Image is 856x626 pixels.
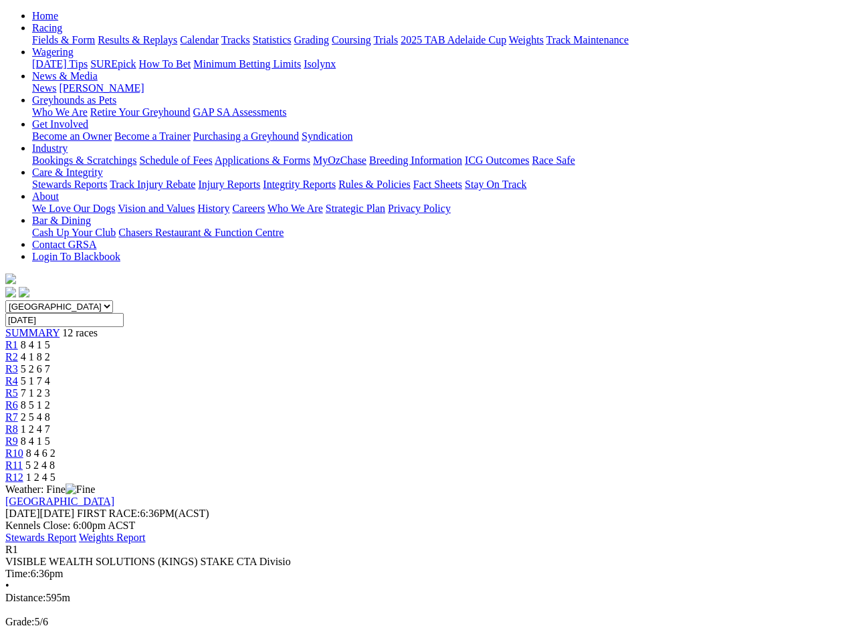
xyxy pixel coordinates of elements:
[32,82,56,94] a: News
[114,130,191,142] a: Become a Trainer
[32,203,851,215] div: About
[77,508,140,519] span: FIRST RACE:
[5,532,76,543] a: Stewards Report
[32,10,58,21] a: Home
[79,532,146,543] a: Weights Report
[90,58,136,70] a: SUREpick
[32,34,851,46] div: Racing
[215,154,310,166] a: Applications & Forms
[304,58,336,70] a: Isolynx
[32,118,88,130] a: Get Involved
[388,203,451,214] a: Privacy Policy
[193,58,301,70] a: Minimum Betting Limits
[5,399,18,411] a: R6
[19,287,29,298] img: twitter.svg
[32,179,107,190] a: Stewards Reports
[5,472,23,483] a: R12
[5,447,23,459] a: R10
[193,130,299,142] a: Purchasing a Greyhound
[5,580,9,591] span: •
[232,203,265,214] a: Careers
[5,496,114,507] a: [GEOGRAPHIC_DATA]
[5,459,23,471] a: R11
[21,399,50,411] span: 8 5 1 2
[139,58,191,70] a: How To Bet
[509,34,544,45] a: Weights
[21,387,50,399] span: 7 1 2 3
[32,203,115,214] a: We Love Our Dogs
[180,34,219,45] a: Calendar
[465,179,526,190] a: Stay On Track
[21,435,50,447] span: 8 4 1 5
[62,327,98,338] span: 12 races
[5,556,851,568] div: VISIBLE WEALTH SOLUTIONS (KINGS) STAKE CTA Divisio
[5,568,851,580] div: 6:36pm
[21,363,50,375] span: 5 2 6 7
[32,82,851,94] div: News & Media
[32,22,62,33] a: Racing
[98,34,177,45] a: Results & Replays
[413,179,462,190] a: Fact Sheets
[32,251,120,262] a: Login To Blackbook
[32,227,116,238] a: Cash Up Your Club
[32,46,74,58] a: Wagering
[546,34,629,45] a: Track Maintenance
[32,58,851,70] div: Wagering
[313,154,366,166] a: MyOzChase
[5,363,18,375] a: R3
[369,154,462,166] a: Breeding Information
[197,203,229,214] a: History
[21,339,50,350] span: 8 4 1 5
[32,142,68,154] a: Industry
[5,274,16,284] img: logo-grsa-white.png
[253,34,292,45] a: Statistics
[5,351,18,362] a: R2
[5,484,95,495] span: Weather: Fine
[32,154,851,167] div: Industry
[32,227,851,239] div: Bar & Dining
[32,215,91,226] a: Bar & Dining
[198,179,260,190] a: Injury Reports
[26,447,56,459] span: 8 4 6 2
[5,423,18,435] a: R8
[5,568,31,579] span: Time:
[118,203,195,214] a: Vision and Values
[32,34,95,45] a: Fields & Form
[66,484,95,496] img: Fine
[373,34,398,45] a: Trials
[5,327,60,338] a: SUMMARY
[25,459,55,471] span: 5 2 4 8
[21,423,50,435] span: 1 2 4 7
[5,339,18,350] span: R1
[32,191,59,202] a: About
[59,82,144,94] a: [PERSON_NAME]
[32,130,112,142] a: Become an Owner
[338,179,411,190] a: Rules & Policies
[5,544,18,555] span: R1
[532,154,574,166] a: Race Safe
[139,154,212,166] a: Schedule of Fees
[302,130,352,142] a: Syndication
[32,94,116,106] a: Greyhounds as Pets
[21,375,50,387] span: 5 1 7 4
[110,179,195,190] a: Track Injury Rebate
[118,227,284,238] a: Chasers Restaurant & Function Centre
[5,435,18,447] span: R9
[5,375,18,387] span: R4
[90,106,191,118] a: Retire Your Greyhound
[326,203,385,214] a: Strategic Plan
[5,387,18,399] a: R5
[5,313,124,327] input: Select date
[5,508,74,519] span: [DATE]
[5,592,851,604] div: 595m
[263,179,336,190] a: Integrity Reports
[32,70,98,82] a: News & Media
[267,203,323,214] a: Who We Are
